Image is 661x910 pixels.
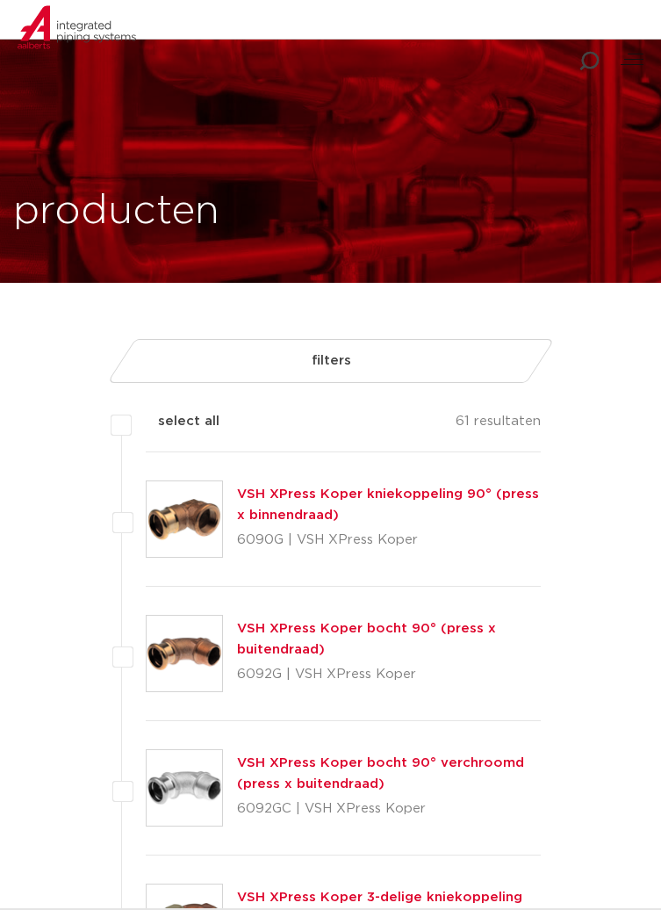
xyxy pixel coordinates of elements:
[311,347,350,375] span: filters
[237,622,496,656] a: VSH XPress Koper bocht 90° (press x buitendraad)
[147,616,222,691] img: Thumbnail for VSH XPress Koper bocht 90° (press x buitendraad)
[237,661,541,689] p: 6092G | VSH XPress Koper
[13,184,219,240] h1: producten
[147,750,222,826] img: Thumbnail for VSH XPress Koper bocht 90° verchroomd (press x buitendraad)
[147,481,222,557] img: Thumbnail for VSH XPress Koper kniekoppeling 90° (press x binnendraad)
[132,411,219,432] label: select all
[237,526,541,554] p: 6090G | VSH XPress Koper
[456,411,541,438] p: 61 resultaten
[237,487,539,522] a: VSH XPress Koper kniekoppeling 90° (press x binnendraad)
[237,795,541,823] p: 6092GC | VSH XPress Koper
[237,756,524,791] a: VSH XPress Koper bocht 90° verchroomd (press x buitendraad)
